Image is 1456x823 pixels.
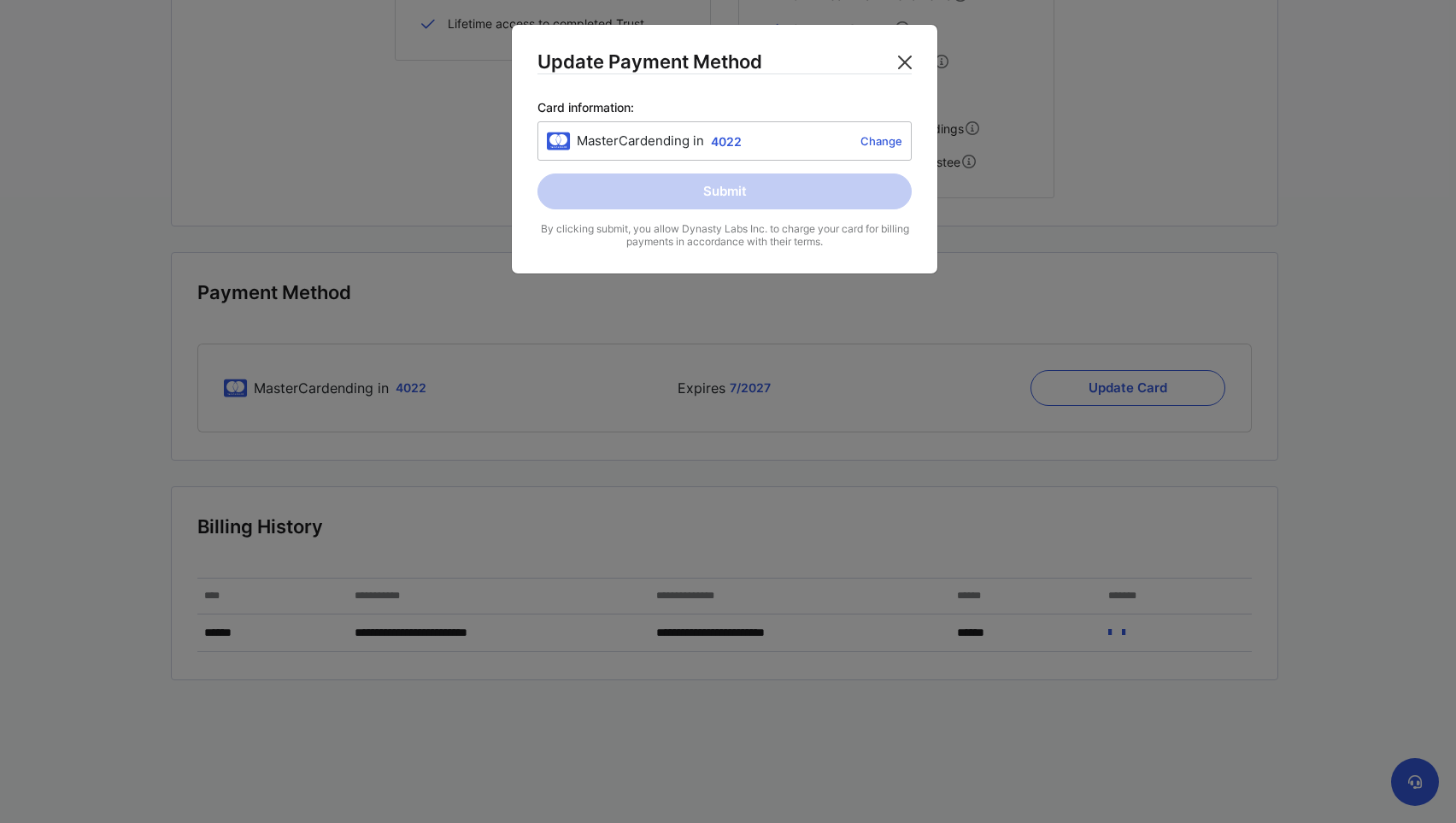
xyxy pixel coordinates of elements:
[711,134,742,149] span: 4022
[749,134,902,148] a: Change
[891,49,919,76] button: Close
[537,222,912,248] div: By clicking submit, you allow Dynasty Labs Inc. to charge your card for billing payments in accor...
[537,100,912,115] span: Card information:
[537,50,762,73] div: Update Payment Method
[577,132,902,151] div: MasterCard ending in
